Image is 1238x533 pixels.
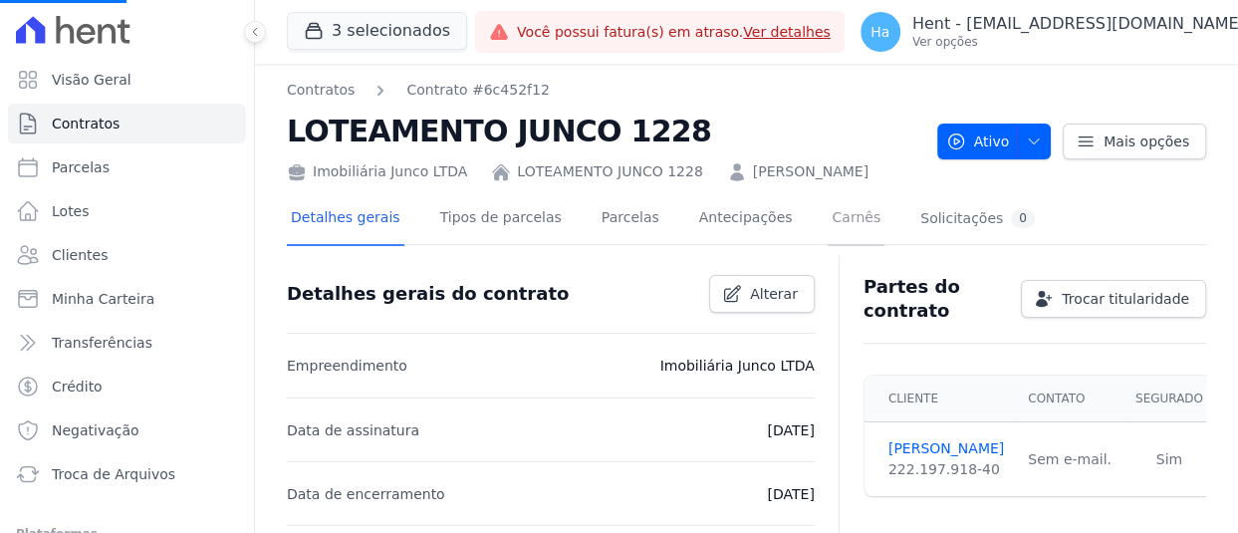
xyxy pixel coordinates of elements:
[920,209,1035,228] div: Solicitações
[709,275,815,313] a: Alterar
[888,459,1004,480] div: 222.197.918-40
[864,275,1005,323] h3: Partes do contrato
[8,454,246,494] a: Troca de Arquivos
[52,333,152,353] span: Transferências
[946,124,1010,159] span: Ativo
[743,24,831,40] a: Ver detalhes
[52,157,110,177] span: Parcelas
[1016,376,1123,422] th: Contato
[660,354,815,378] p: Imobiliária Junco LTDA
[598,193,663,246] a: Parcelas
[287,109,921,153] h2: LOTEAMENTO JUNCO 1228
[870,25,889,39] span: Ha
[287,193,404,246] a: Detalhes gerais
[8,279,246,319] a: Minha Carteira
[916,193,1039,246] a: Solicitações0
[8,323,246,363] a: Transferências
[52,420,139,440] span: Negativação
[287,80,550,101] nav: Breadcrumb
[8,191,246,231] a: Lotes
[52,70,131,90] span: Visão Geral
[517,22,831,43] span: Você possui fatura(s) em atraso.
[695,193,797,246] a: Antecipações
[1016,422,1123,497] td: Sem e-mail.
[287,418,419,442] p: Data de assinatura
[287,80,921,101] nav: Breadcrumb
[1123,422,1215,497] td: Sim
[52,245,108,265] span: Clientes
[287,161,467,182] div: Imobiliária Junco LTDA
[750,284,798,304] span: Alterar
[52,201,90,221] span: Lotes
[865,376,1016,422] th: Cliente
[888,438,1004,459] a: [PERSON_NAME]
[52,289,154,309] span: Minha Carteira
[1021,280,1206,318] a: Trocar titularidade
[1062,289,1189,309] span: Trocar titularidade
[8,410,246,450] a: Negativação
[8,147,246,187] a: Parcelas
[828,193,884,246] a: Carnês
[287,282,569,306] h3: Detalhes gerais do contrato
[1123,376,1215,422] th: Segurado
[8,104,246,143] a: Contratos
[1104,132,1189,151] span: Mais opções
[287,354,407,378] p: Empreendimento
[287,12,467,50] button: 3 selecionados
[8,235,246,275] a: Clientes
[406,80,549,101] a: Contrato #6c452f12
[52,464,175,484] span: Troca de Arquivos
[8,60,246,100] a: Visão Geral
[767,418,814,442] p: [DATE]
[1011,209,1035,228] div: 0
[767,482,814,506] p: [DATE]
[287,80,355,101] a: Contratos
[436,193,566,246] a: Tipos de parcelas
[52,114,120,133] span: Contratos
[517,161,702,182] a: LOTEAMENTO JUNCO 1228
[1063,124,1206,159] a: Mais opções
[753,161,868,182] a: [PERSON_NAME]
[52,377,103,397] span: Crédito
[287,482,445,506] p: Data de encerramento
[8,367,246,406] a: Crédito
[937,124,1052,159] button: Ativo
